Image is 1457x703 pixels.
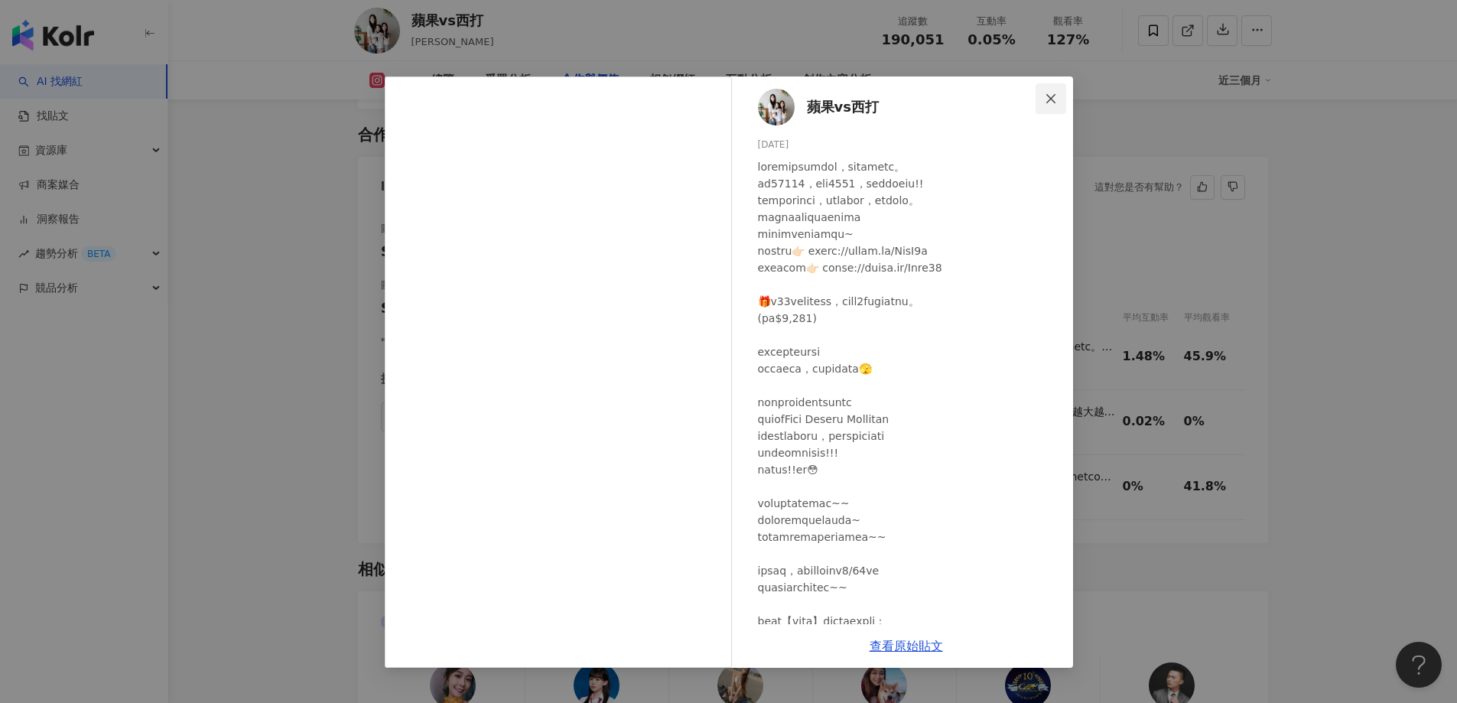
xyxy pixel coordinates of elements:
[1045,93,1057,105] span: close
[758,138,1061,152] div: [DATE]
[870,639,943,653] a: 查看原始貼文
[758,89,795,125] img: KOL Avatar
[1036,83,1066,114] button: Close
[807,96,879,118] span: 蘋果vs西打
[758,89,1039,125] a: KOL Avatar蘋果vs西打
